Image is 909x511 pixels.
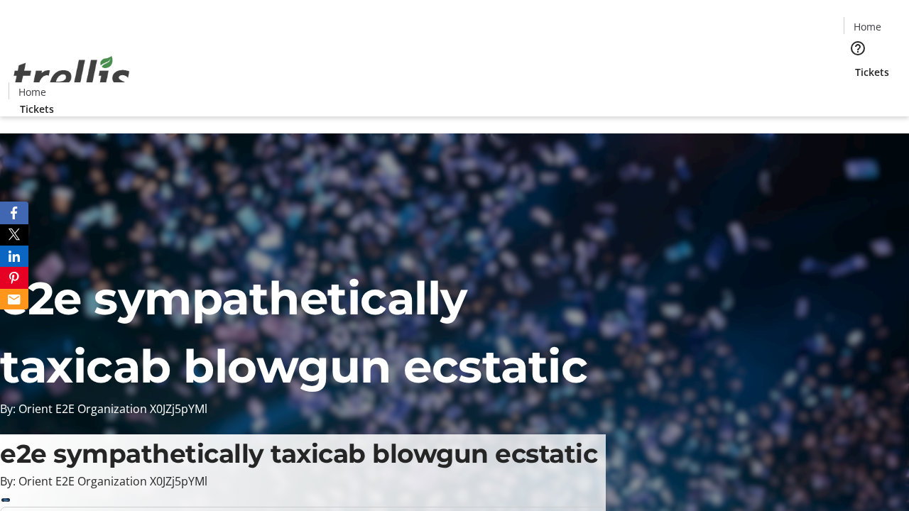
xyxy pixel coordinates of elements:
span: Home [18,84,46,99]
span: Tickets [20,101,54,116]
button: Cart [844,79,872,108]
img: Orient E2E Organization X0JZj5pYMl's Logo [9,40,135,111]
span: Home [854,19,881,34]
a: Tickets [844,65,900,79]
a: Tickets [9,101,65,116]
button: Help [844,34,872,62]
span: Tickets [855,65,889,79]
a: Home [9,84,55,99]
a: Home [844,19,890,34]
